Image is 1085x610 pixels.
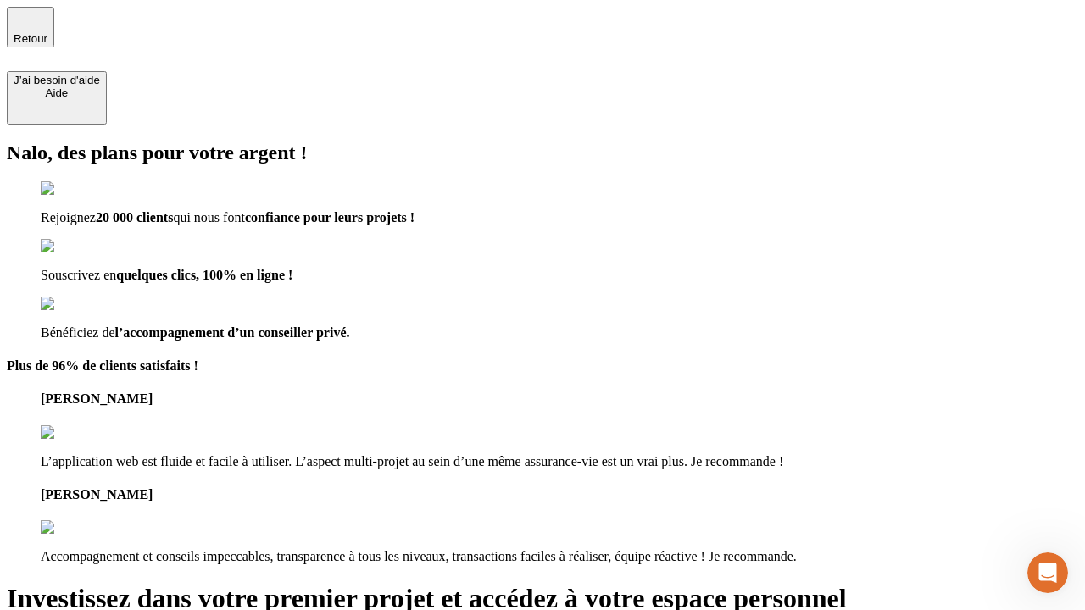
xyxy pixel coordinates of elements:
iframe: Intercom live chat [1027,552,1068,593]
p: Accompagnement et conseils impeccables, transparence à tous les niveaux, transactions faciles à r... [41,549,1078,564]
span: 20 000 clients [96,210,174,225]
div: Aide [14,86,100,99]
span: Retour [14,32,47,45]
h4: Plus de 96% de clients satisfaits ! [7,358,1078,374]
span: quelques clics, 100% en ligne ! [116,268,292,282]
span: qui nous font [173,210,244,225]
img: checkmark [41,239,114,254]
div: J’ai besoin d'aide [14,74,100,86]
img: reviews stars [41,520,125,535]
h2: Nalo, des plans pour votre argent ! [7,141,1078,164]
h4: [PERSON_NAME] [41,487,1078,502]
span: Rejoignez [41,210,96,225]
span: l’accompagnement d’un conseiller privé. [115,325,350,340]
span: confiance pour leurs projets ! [245,210,415,225]
span: Bénéficiez de [41,325,115,340]
span: Souscrivez en [41,268,116,282]
img: checkmark [41,181,114,197]
h4: [PERSON_NAME] [41,391,1078,407]
button: J’ai besoin d'aideAide [7,71,107,125]
p: L’application web est fluide et facile à utiliser. L’aspect multi-projet au sein d’une même assur... [41,454,1078,469]
img: checkmark [41,297,114,312]
button: Retour [7,7,54,47]
img: reviews stars [41,425,125,441]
